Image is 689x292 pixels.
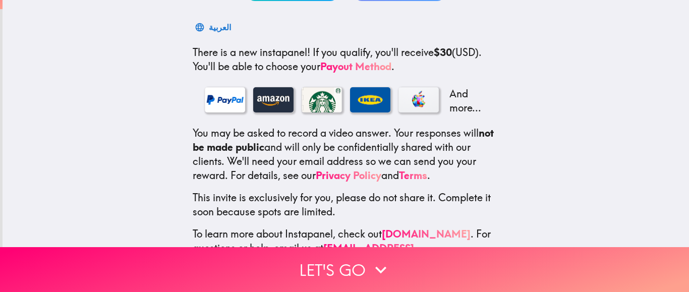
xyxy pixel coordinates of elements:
[447,87,487,115] p: And more...
[316,169,381,182] a: Privacy Policy
[193,45,499,74] p: If you qualify, you'll receive (USD) . You'll be able to choose your .
[193,127,494,153] b: not be made public
[193,46,310,59] span: There is a new instapanel!
[399,169,427,182] a: Terms
[320,60,391,73] a: Payout Method
[193,191,499,219] p: This invite is exclusively for you, please do not share it. Complete it soon because spots are li...
[434,46,452,59] b: $30
[193,227,499,269] p: To learn more about Instapanel, check out . For questions or help, email us at .
[193,17,235,37] button: العربية
[193,126,499,183] p: You may be asked to record a video answer. Your responses will and will only be confidentially sh...
[382,227,471,240] a: [DOMAIN_NAME]
[209,20,231,34] div: العربية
